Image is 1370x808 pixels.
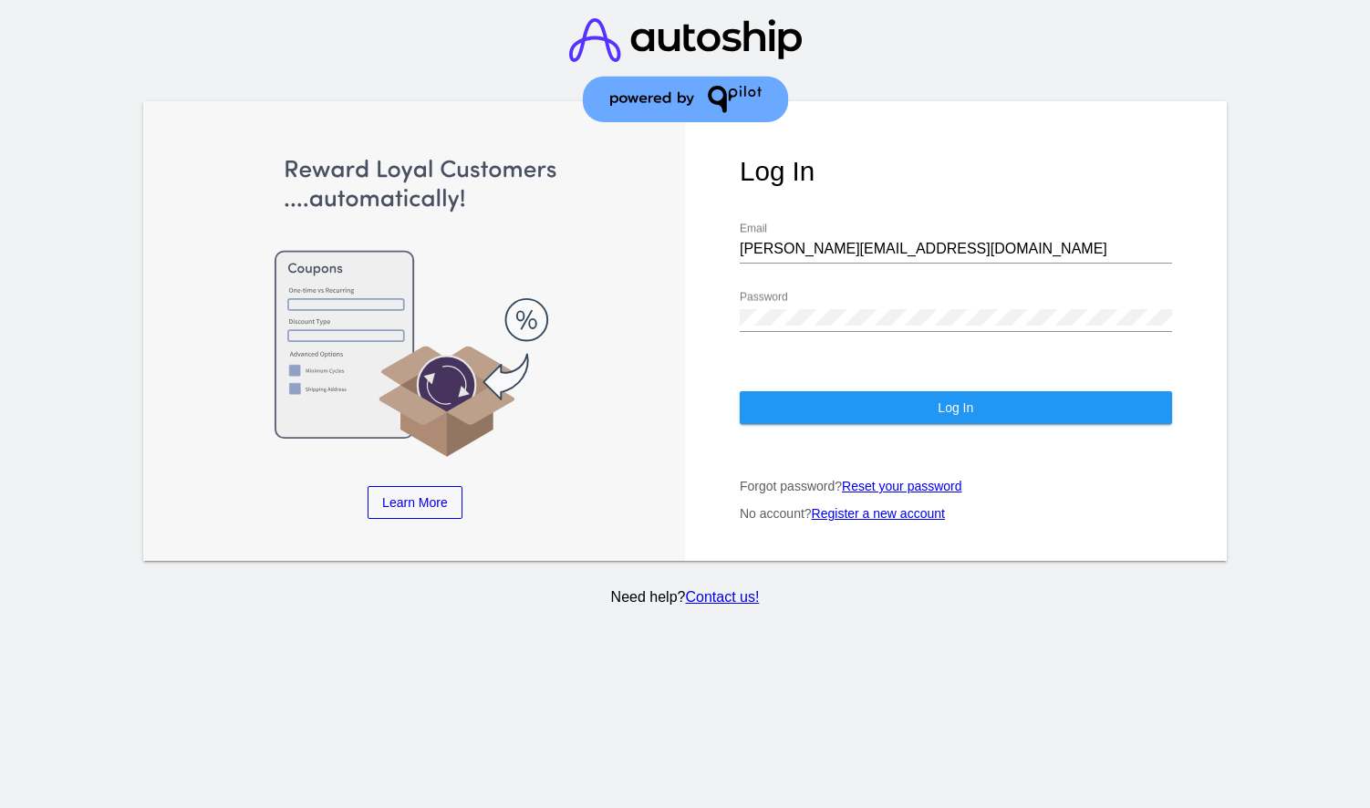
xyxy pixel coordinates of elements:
a: Contact us! [685,589,759,605]
input: Email [740,241,1172,257]
span: Learn More [382,495,448,510]
span: Log In [938,400,973,415]
p: No account? [740,506,1172,521]
a: Learn More [368,486,462,519]
button: Log In [740,391,1172,424]
h1: Log In [740,156,1172,187]
p: Forgot password? [740,479,1172,493]
img: Apply Coupons Automatically to Scheduled Orders with QPilot [199,156,631,459]
a: Register a new account [812,506,945,521]
p: Need help? [140,589,1230,606]
a: Reset your password [842,479,962,493]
